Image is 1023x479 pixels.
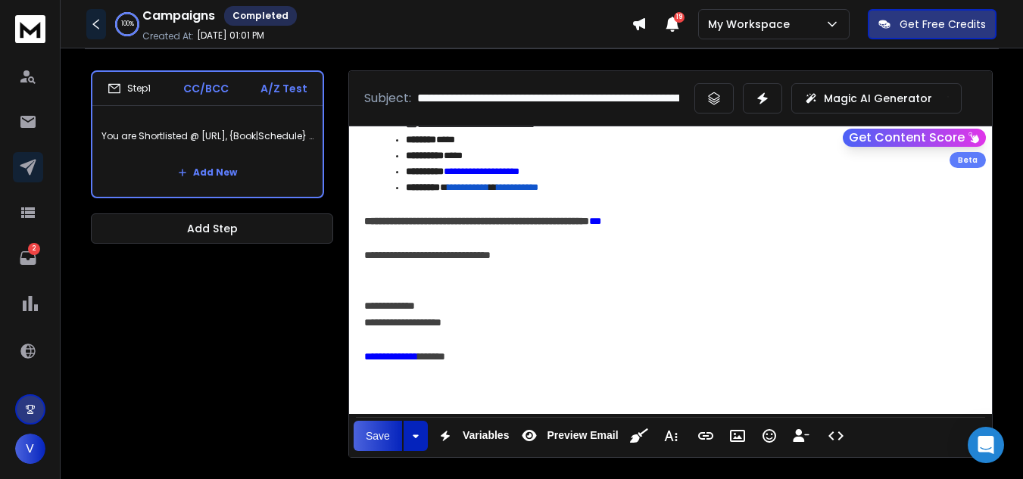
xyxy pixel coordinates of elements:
[691,421,720,451] button: Insert Link (Ctrl+K)
[15,434,45,464] button: V
[968,427,1004,463] div: Open Intercom Messenger
[515,421,621,451] button: Preview Email
[142,7,215,25] h1: Campaigns
[354,421,402,451] button: Save
[91,70,324,198] li: Step1CC/BCCA/Z TestYou are Shortlisted @ [URL], {Book|Schedule} your {slot|time} for the {intervi...
[544,429,621,442] span: Preview Email
[101,115,313,157] p: You are Shortlisted @ [URL], {Book|Schedule} your {slot|time} for the {interview|interview round}...
[91,213,333,244] button: Add Step
[224,6,297,26] div: Completed
[723,421,752,451] button: Insert Image (Ctrl+P)
[868,9,996,39] button: Get Free Credits
[950,152,986,168] div: Beta
[787,421,816,451] button: Insert Unsubscribe Link
[900,17,986,32] p: Get Free Credits
[260,81,307,96] p: A/Z Test
[166,157,249,188] button: Add New
[625,421,653,451] button: Clean HTML
[791,83,962,114] button: Magic AI Generator
[197,30,264,42] p: [DATE] 01:01 PM
[28,243,40,255] p: 2
[13,243,43,273] a: 2
[755,421,784,451] button: Emoticons
[108,82,151,95] div: Step 1
[822,421,850,451] button: Code View
[183,81,229,96] p: CC/BCC
[364,89,411,107] p: Subject:
[824,91,932,106] p: Magic AI Generator
[15,15,45,43] img: logo
[843,129,986,147] button: Get Content Score
[674,12,685,23] span: 19
[460,429,513,442] span: Variables
[142,30,194,42] p: Created At:
[121,20,134,29] p: 100 %
[431,421,513,451] button: Variables
[708,17,796,32] p: My Workspace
